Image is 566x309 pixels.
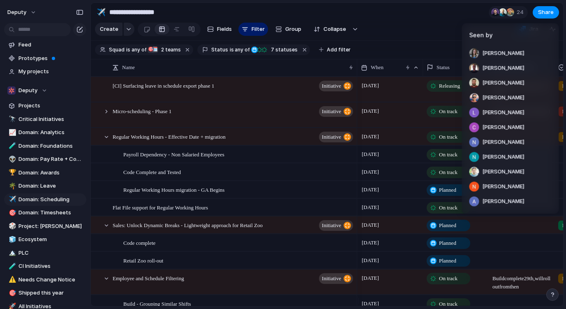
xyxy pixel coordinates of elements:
[469,31,552,39] h3: Seen by
[483,94,524,102] span: [PERSON_NAME]
[483,123,524,132] span: [PERSON_NAME]
[483,197,524,206] span: [PERSON_NAME]
[483,138,524,146] span: [PERSON_NAME]
[483,168,524,176] span: [PERSON_NAME]
[483,153,524,161] span: [PERSON_NAME]
[483,183,524,191] span: [PERSON_NAME]
[483,79,524,87] span: [PERSON_NAME]
[483,49,524,58] span: [PERSON_NAME]
[483,109,524,117] span: [PERSON_NAME]
[483,64,524,72] span: [PERSON_NAME]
